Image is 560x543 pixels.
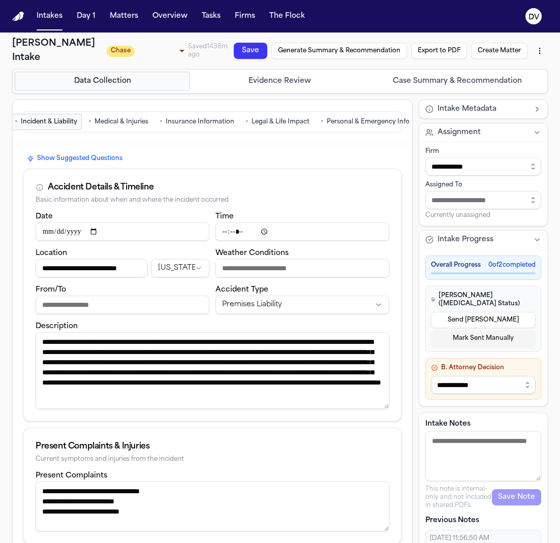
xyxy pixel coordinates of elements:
button: Overview [148,7,192,25]
button: Incident state [151,259,209,277]
button: Intake Progress [419,231,548,249]
button: Send [PERSON_NAME] [431,312,536,328]
label: Present Complaints [36,472,107,480]
button: Intakes [33,7,67,25]
div: Assigned To [425,181,542,189]
span: Incident & Liability [21,118,77,126]
div: Present Complaints & Injuries [36,440,389,453]
div: Accident Details & Timeline [48,181,153,194]
button: Go to Case Summary & Recommendation step [370,72,545,91]
textarea: Intake notes [425,431,542,481]
span: • [321,117,324,127]
div: Basic information about when and where the incident occurred [36,197,389,204]
span: Chase [107,46,135,57]
textarea: Incident description [36,332,389,409]
span: Personal & Emergency Info [327,118,410,126]
p: Previous Notes [425,516,542,526]
button: Tasks [198,7,225,25]
button: Mark Sent Manually [431,330,536,346]
span: • [245,117,248,127]
span: Assignment [438,127,481,138]
button: Create Matter [471,43,527,59]
input: Assign to staff member [425,191,542,209]
button: Go to Evidence Review step [192,72,367,91]
span: Intake Progress [438,235,493,245]
input: Select firm [425,157,542,176]
button: Go to Data Collection step [15,72,190,91]
label: Date [36,213,53,220]
input: Incident date [36,222,209,241]
label: Accident Type [215,286,268,294]
span: Insurance Information [166,118,234,126]
img: Finch Logo [12,12,24,21]
button: Assignment [419,123,548,142]
label: Time [215,213,234,220]
div: Firm [425,147,542,155]
span: • [88,117,91,127]
span: 0 of 2 completed [488,261,536,269]
button: Go to Legal & Life Impact [241,114,314,130]
label: Description [36,323,78,330]
h1: [PERSON_NAME] Intake [12,37,101,65]
h4: [PERSON_NAME] ([MEDICAL_DATA] Status) [431,292,536,308]
p: This note is internal-only and not included in shared PDFs. [425,485,492,509]
button: Show Suggested Questions [23,152,127,165]
button: Go to Medical & Injuries [84,114,153,130]
span: Overall Progress [431,261,481,269]
button: Day 1 [73,7,100,25]
div: Current symptoms and injuries from the incident [36,456,389,463]
nav: Intake steps [15,72,545,91]
text: DV [528,14,540,21]
input: Incident time [215,222,389,241]
h4: B. Attorney Decision [431,364,536,372]
label: Location [36,249,67,257]
label: From/To [36,286,66,294]
span: • [15,117,18,127]
a: Home [12,12,24,21]
button: Firms [231,7,259,25]
button: More actions [532,42,548,60]
button: Save [234,43,267,59]
button: Matters [106,7,142,25]
span: Saved 1438m ago [188,44,228,58]
button: The Flock [265,7,309,25]
div: Update intake status [107,44,188,58]
span: Medical & Injuries [95,118,148,126]
div: [DATE] 11:56:50 AM [430,534,537,542]
button: Export to PDF [411,43,467,59]
input: Weather conditions [215,259,389,277]
button: Intake Metadata [419,100,548,118]
span: • [160,117,163,127]
span: Currently unassigned [425,211,490,219]
button: Go to Incident & Liability [10,114,82,130]
span: Intake Metadata [438,104,496,114]
label: Intake Notes [425,419,542,429]
button: Go to Insurance Information [155,114,239,130]
label: Weather Conditions [215,249,289,257]
span: Legal & Life Impact [252,118,309,126]
input: Incident location [36,259,147,277]
input: From/To destination [36,296,209,314]
textarea: Present complaints [36,482,389,531]
button: Generate Summary & Recommendation [271,43,407,59]
button: Go to Personal & Emergency Info [316,114,414,130]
